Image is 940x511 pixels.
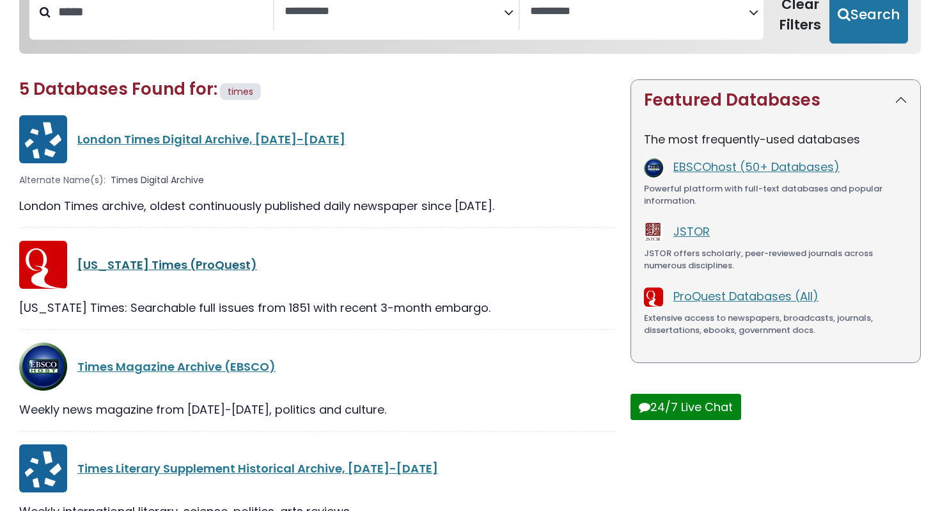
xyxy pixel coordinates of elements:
div: JSTOR offers scholarly, peer-reviewed journals across numerous disciplines. [644,247,907,272]
p: The most frequently-used databases [644,131,907,148]
span: times [228,85,253,98]
div: [US_STATE] Times: Searchable full issues from 1851 with recent 3-month embargo. [19,299,615,316]
a: JSTOR [673,223,710,239]
span: Times Digital Archive [111,174,204,187]
textarea: Search [285,5,503,19]
span: 5 Databases Found for: [19,77,217,101]
a: Times Literary Supplement Historical Archive, [DATE]-[DATE] [77,460,438,476]
button: Featured Databases [631,80,920,120]
textarea: Search [530,5,749,19]
a: EBSCOhost (50+ Databases) [673,159,840,175]
a: Times Magazine Archive (EBSCO) [77,359,276,375]
a: London Times Digital Archive, [DATE]-[DATE] [77,131,345,147]
span: Alternate Name(s): [19,174,106,187]
input: Search database by title or keyword [51,1,273,22]
div: London Times archive, oldest continuously published daily newspaper since [DATE]. [19,197,615,215]
button: 24/7 Live Chat [631,394,741,420]
div: Extensive access to newspapers, broadcasts, journals, dissertations, ebooks, government docs. [644,312,907,337]
a: ProQuest Databases (All) [673,288,819,304]
a: [US_STATE] Times (ProQuest) [77,257,257,273]
div: Powerful platform with full-text databases and popular information. [644,182,907,207]
div: Weekly news magazine from [DATE]-[DATE], politics and culture. [19,401,615,418]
